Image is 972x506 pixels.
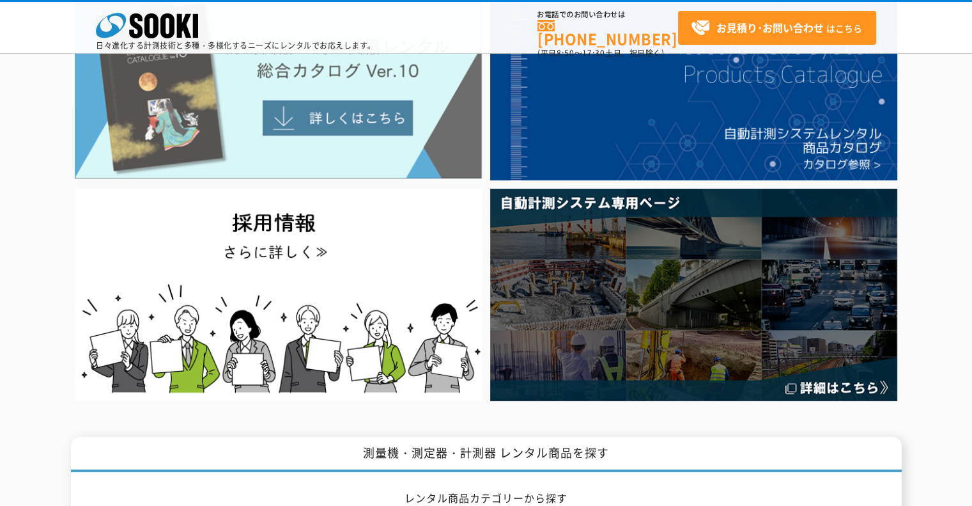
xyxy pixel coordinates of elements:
[71,437,902,472] h1: 測量機・測定器・計測器 レンタル商品を探す
[557,47,575,59] span: 8:50
[112,491,860,505] h2: レンタル商品カテゴリーから探す
[716,20,824,35] strong: お見積り･お問い合わせ
[537,11,678,19] span: お電話でのお問い合わせは
[537,47,664,59] span: (平日 ～ 土日、祝日除く)
[678,11,876,45] a: お見積り･お問い合わせはこちら
[691,19,862,38] span: はこちら
[75,189,482,400] img: SOOKI recruit
[490,189,897,400] img: 自動計測システム専用ページ
[582,47,605,59] span: 17:30
[537,20,678,46] a: [PHONE_NUMBER]
[96,42,376,49] p: 日々進化する計測技術と多種・多様化するニーズにレンタルでお応えします。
